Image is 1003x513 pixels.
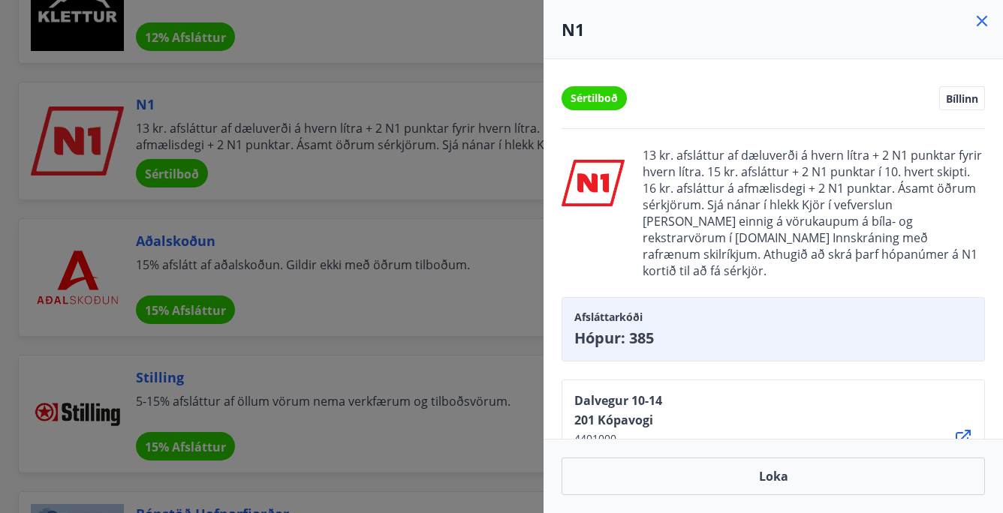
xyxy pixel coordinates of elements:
h4: N1 [562,18,985,40]
span: Bíllinn [946,91,978,105]
span: 4401000 [574,431,662,446]
span: Hópur: 385 [574,328,972,349]
span: Sértilboð [571,91,618,106]
span: Afsláttarkóði [574,310,972,325]
span: 13 kr. afsláttur af dæluverði á hvern lítra + 2 N1 punktar fyrir hvern lítra. 15 kr. afsláttur + ... [643,147,985,279]
button: Loka [562,457,985,495]
span: Dalvegur 10-14 [574,392,662,409]
span: 201 Kópavogi [574,412,662,428]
